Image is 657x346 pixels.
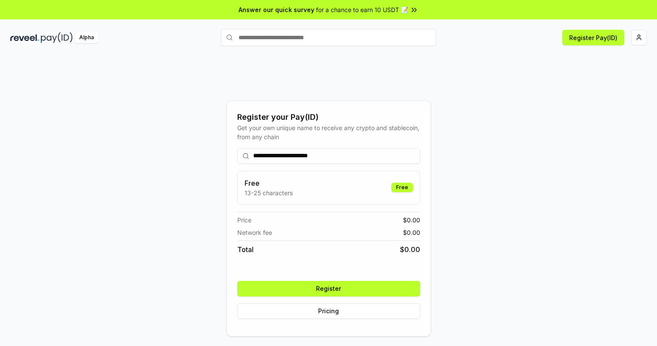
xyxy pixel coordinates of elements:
[41,32,73,43] img: pay_id
[237,215,251,224] span: Price
[237,244,254,255] span: Total
[10,32,39,43] img: reveel_dark
[239,5,314,14] span: Answer our quick survey
[245,188,293,197] p: 13-25 characters
[316,5,408,14] span: for a chance to earn 10 USDT 📝
[237,228,272,237] span: Network fee
[400,244,420,255] span: $ 0.00
[74,32,99,43] div: Alpha
[237,111,420,123] div: Register your Pay(ID)
[245,178,293,188] h3: Free
[391,183,413,192] div: Free
[562,30,624,45] button: Register Pay(ID)
[237,123,420,141] div: Get your own unique name to receive any crypto and stablecoin, from any chain
[403,228,420,237] span: $ 0.00
[237,303,420,319] button: Pricing
[403,215,420,224] span: $ 0.00
[237,281,420,296] button: Register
